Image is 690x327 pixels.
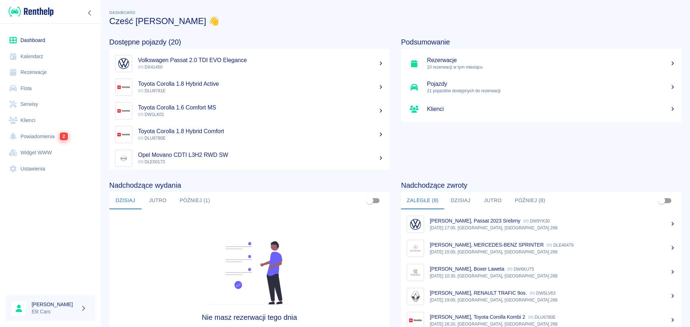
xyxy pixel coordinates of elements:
[528,315,556,320] p: DLU6780E
[203,241,296,304] img: Fleet
[138,104,384,111] h5: Toyota Corolla 1.6 Comfort MS
[401,52,681,75] a: Rezerwacje10 rezerwacji w tym miesiącu
[401,99,681,119] a: Klienci
[509,192,551,209] button: Później (8)
[109,52,390,75] a: ImageVolkswagen Passat 2.0 TDI EVO Elegance DX41450
[138,159,165,164] span: DLE50173
[430,266,504,272] p: [PERSON_NAME], Boxer Laweta
[6,32,95,48] a: Dashboard
[523,219,550,224] p: DW9YK30
[109,123,390,146] a: ImageToyota Corolla 1.8 Hybrid Comfort DLU6780E
[430,225,676,231] p: [DATE] 17:00, [GEOGRAPHIC_DATA], [GEOGRAPHIC_DATA] 268
[9,6,54,18] img: Renthelp logo
[109,16,681,26] h3: Cześć [PERSON_NAME] 👋
[174,192,216,209] button: Później (1)
[427,80,676,88] h5: Pojazdy
[109,38,390,46] h4: Dostępne pojazdy (20)
[430,273,676,279] p: [DATE] 10:30, [GEOGRAPHIC_DATA], [GEOGRAPHIC_DATA] 268
[117,104,130,118] img: Image
[655,194,668,207] span: Pokaż przypisane tylko do mnie
[6,112,95,129] a: Klienci
[109,99,390,123] a: ImageToyota Corolla 1.6 Comfort MS DW1LK01
[6,6,54,18] a: Renthelp logo
[32,308,78,316] p: Elit Cars
[427,64,676,70] p: 10 rezerwacji w tym miesiącu
[409,290,422,303] img: Image
[401,260,681,284] a: Image[PERSON_NAME], Boxer Laweta DW6KU75[DATE] 10:30, [GEOGRAPHIC_DATA], [GEOGRAPHIC_DATA] 268
[6,145,95,161] a: Widget WWW
[430,314,525,320] p: [PERSON_NAME], Toyota Corolla Kombi 2
[6,96,95,112] a: Serwisy
[409,266,422,279] img: Image
[430,290,527,296] p: [PERSON_NAME], RENAULT TRAFIC 9os.
[507,267,534,272] p: DW6KU75
[109,192,142,209] button: Dzisiaj
[32,301,78,308] h6: [PERSON_NAME]
[430,297,676,303] p: [DATE] 19:00, [GEOGRAPHIC_DATA], [GEOGRAPHIC_DATA] 268
[138,80,384,88] h5: Toyota Corolla 1.8 Hybrid Active
[427,57,676,64] h5: Rezerwacje
[84,8,95,18] button: Zwiń nawigację
[6,80,95,97] a: Flota
[444,192,477,209] button: Dzisiaj
[138,88,166,93] span: DLU6781E
[142,192,174,209] button: Jutro
[117,80,130,94] img: Image
[427,88,676,94] p: 21 pojazdów dostępnych do rezerwacji
[401,181,681,190] h4: Nadchodzące zwroty
[430,249,676,255] p: [DATE] 15:00, [GEOGRAPHIC_DATA], [GEOGRAPHIC_DATA] 268
[6,128,95,145] a: Powiadomienia2
[6,161,95,177] a: Ustawienia
[109,146,390,170] a: ImageOpel Movano CDTI L3H2 RWD SW DLE50173
[401,212,681,236] a: Image[PERSON_NAME], Passat 2023 Srebrny DW9YK30[DATE] 17:00, [GEOGRAPHIC_DATA], [GEOGRAPHIC_DATA]...
[117,57,130,70] img: Image
[409,218,422,231] img: Image
[401,236,681,260] a: Image[PERSON_NAME], MERCEDES-BENZ SPRINTER DLE46479[DATE] 15:00, [GEOGRAPHIC_DATA], [GEOGRAPHIC_D...
[401,75,681,99] a: Pojazdy21 pojazdów dostępnych do rezerwacji
[138,112,164,117] span: DW1LK01
[138,57,384,64] h5: Volkswagen Passat 2.0 TDI EVO Elegance
[117,151,130,165] img: Image
[401,284,681,308] a: Image[PERSON_NAME], RENAULT TRAFIC 9os. DW5LV63[DATE] 19:00, [GEOGRAPHIC_DATA], [GEOGRAPHIC_DATA]...
[401,38,681,46] h4: Podsumowanie
[430,242,544,248] p: [PERSON_NAME], MERCEDES-BENZ SPRINTER
[117,128,130,141] img: Image
[138,151,384,159] h5: Opel Movano CDTI L3H2 RWD SW
[138,128,384,135] h5: Toyota Corolla 1.8 Hybrid Comfort
[6,64,95,80] a: Rezerwacje
[409,242,422,255] img: Image
[60,132,68,140] span: 2
[109,75,390,99] a: ImageToyota Corolla 1.8 Hybrid Active DLU6781E
[401,192,444,209] button: Zaległe (8)
[430,218,520,224] p: [PERSON_NAME], Passat 2023 Srebrny
[144,313,355,322] h4: Nie masz rezerwacji tego dnia
[477,192,509,209] button: Jutro
[138,136,166,141] span: DLU6780E
[363,194,377,207] span: Pokaż przypisane tylko do mnie
[109,181,390,190] h4: Nadchodzące wydania
[547,243,574,248] p: DLE46479
[138,65,162,70] span: DX41450
[427,106,676,113] h5: Klienci
[530,291,556,296] p: DW5LV63
[6,48,95,65] a: Kalendarz
[109,10,135,15] span: Dashboard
